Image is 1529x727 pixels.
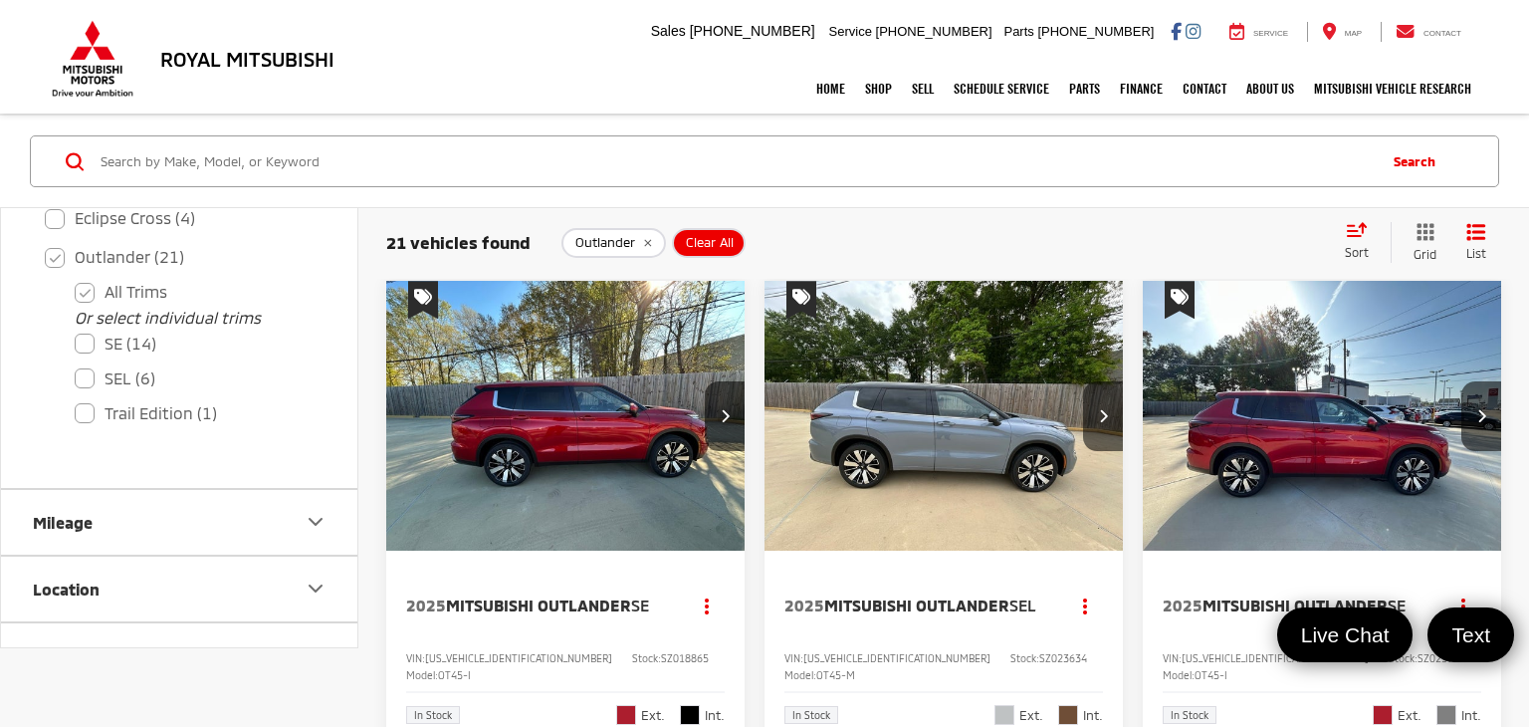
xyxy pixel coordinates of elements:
span: Stock: [632,652,661,664]
a: Sell [902,64,944,114]
span: In Stock [414,710,452,720]
div: Location [304,577,328,601]
img: Mitsubishi [48,20,137,98]
span: SE [631,596,649,614]
img: 2025 Mitsubishi Outlander SE [1142,281,1503,552]
span: Red Diamond [1373,705,1393,725]
a: Instagram: Click to visit our Instagram page [1186,23,1201,39]
button: MileageMileage [1,490,359,555]
img: 2025 Mitsubishi Outlander SEL [764,281,1125,552]
span: Int. [1461,706,1481,725]
span: In Stock [792,710,830,720]
a: 2025 Mitsubishi Outlander SE2025 Mitsubishi Outlander SE2025 Mitsubishi Outlander SE2025 Mitsubis... [385,281,747,551]
span: SEL [1009,596,1036,614]
span: VIN: [784,652,803,664]
span: VIN: [406,652,425,664]
span: SZ023634 [1039,652,1087,664]
span: Parts [1003,24,1033,39]
button: List View [1451,222,1501,263]
a: 2025Mitsubishi OutlanderSEL [784,595,1048,616]
span: Mitsubishi Outlander [446,596,631,614]
span: OT45-I [1195,669,1227,681]
button: remove Outlander [561,228,666,258]
span: Black [680,705,700,725]
span: Int. [705,706,725,725]
span: Map [1345,29,1362,38]
i: Or select individual trims [75,308,261,327]
span: Text [1441,621,1500,648]
span: Grid [1414,246,1436,263]
a: Shop [855,64,902,114]
span: Outlander [575,235,635,251]
button: Next image [705,381,745,451]
span: 21 vehicles found [386,232,531,252]
div: Dealership [304,643,328,667]
span: [PHONE_NUMBER] [876,24,992,39]
label: SE (14) [75,327,314,362]
button: Clear All [672,228,746,258]
button: Actions [690,589,725,623]
span: [PHONE_NUMBER] [1037,24,1154,39]
span: [US_VEHICLE_IDENTIFICATION_NUMBER] [1182,652,1369,664]
button: Next image [1461,381,1501,451]
span: dropdown dots [1083,598,1087,613]
a: 2025 Mitsubishi Outlander SE2025 Mitsubishi Outlander SE2025 Mitsubishi Outlander SE2025 Mitsubis... [1142,281,1503,551]
div: Mileage [33,513,93,532]
span: 2025 [1163,596,1202,614]
a: 2025 Mitsubishi Outlander SEL2025 Mitsubishi Outlander SEL2025 Mitsubishi Outlander SEL2025 Mitsu... [764,281,1125,551]
span: Light Gray [1436,705,1456,725]
span: SZ025702 [1418,652,1465,664]
span: Stock: [1010,652,1039,664]
span: Red Diamond [616,705,636,725]
a: Schedule Service: Opens in a new tab [944,64,1059,114]
a: Live Chat [1277,607,1414,662]
a: Text [1427,607,1514,662]
button: Grid View [1391,222,1451,263]
a: Parts: Opens in a new tab [1059,64,1110,114]
span: Moonstone Gray Metallic/Black Roof [994,705,1014,725]
span: VIN: [1163,652,1182,664]
label: SEL (6) [75,362,314,396]
div: 2025 Mitsubishi Outlander SE 0 [385,281,747,551]
span: Contact [1423,29,1461,38]
a: Contact [1173,64,1236,114]
div: Location [33,580,100,599]
a: Facebook: Click to visit our Facebook page [1171,23,1182,39]
label: All Trims [75,275,314,310]
span: Ext. [1398,706,1421,725]
div: 2025 Mitsubishi Outlander SE 0 [1142,281,1503,551]
span: [PHONE_NUMBER] [690,23,815,39]
span: In Stock [1171,710,1208,720]
div: 2025 Mitsubishi Outlander SEL 0 [764,281,1125,551]
label: Outlander (21) [45,240,314,275]
label: Trail Edition (1) [75,396,314,431]
span: Mitsubishi Outlander [1202,596,1388,614]
span: Brick Brown [1058,705,1078,725]
a: About Us [1236,64,1304,114]
span: Stock: [1389,652,1418,664]
span: OT45-I [438,669,471,681]
input: Search by Make, Model, or Keyword [99,137,1374,185]
span: [US_VEHICLE_IDENTIFICATION_NUMBER] [425,652,612,664]
a: Service [1214,22,1303,42]
h3: Royal Mitsubishi [160,48,334,70]
span: dropdown dots [705,598,709,613]
span: Service [829,24,872,39]
button: Select sort value [1335,222,1391,262]
span: 2025 [784,596,824,614]
span: Ext. [641,706,665,725]
span: OT45-M [816,669,855,681]
button: Search [1374,136,1464,186]
button: DealershipDealership [1,623,359,688]
span: Model: [406,669,438,681]
span: Special [786,281,816,319]
a: 2025Mitsubishi OutlanderSE [406,595,670,616]
span: dropdown dots [1461,598,1465,613]
img: 2025 Mitsubishi Outlander SE [385,281,747,552]
a: Home [806,64,855,114]
button: Next image [1083,381,1123,451]
span: Model: [784,669,816,681]
span: SE [1388,596,1406,614]
a: 2025Mitsubishi OutlanderSE [1163,595,1426,616]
